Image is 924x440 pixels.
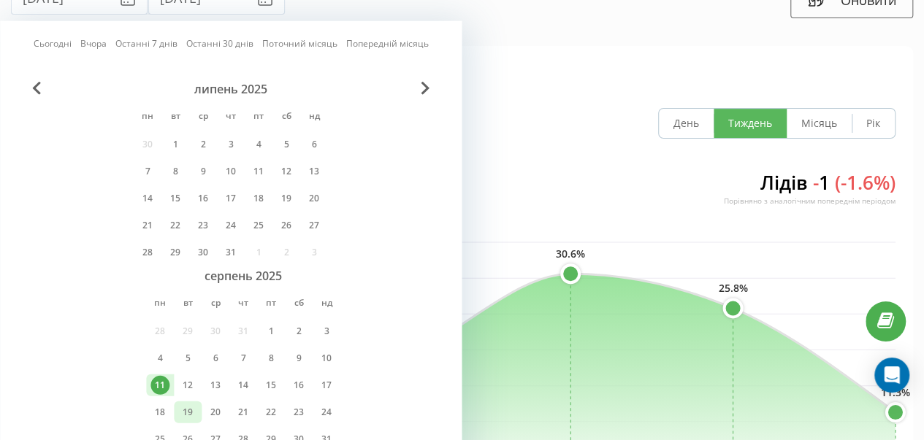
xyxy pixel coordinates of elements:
[277,216,296,235] div: 26
[317,322,336,341] div: 3
[80,36,107,50] a: Вчора
[194,135,213,154] div: 2
[138,243,157,262] div: 28
[346,36,429,50] a: Попередній місяць
[852,109,895,138] button: Рік
[305,216,324,235] div: 27
[202,347,229,369] div: ср 6 серп 2025 р.
[289,403,308,422] div: 23
[289,376,308,395] div: 16
[272,134,300,155] div: сб 5 лип 2025 р.
[288,293,310,315] abbr: субота
[245,134,272,155] div: пт 4 лип 2025 р.
[202,374,229,396] div: ср 13 серп 2025 р.
[217,161,245,182] div: чт 10 лип 2025 р.
[232,293,254,315] abbr: четвер
[189,215,217,236] div: ср 23 лип 2025 р.
[300,188,328,209] div: нд 20 лип 2025 р.
[164,107,186,128] abbr: вівторок
[835,169,896,196] span: ( - 1.6 %)
[189,188,217,209] div: ср 16 лип 2025 р.
[34,36,72,50] a: Сьогодні
[150,376,169,395] div: 11
[186,36,253,50] a: Останні 30 днів
[305,135,324,154] div: 6
[300,215,328,236] div: нд 27 лип 2025 р.
[150,349,169,368] div: 4
[138,189,157,208] div: 14
[272,188,300,209] div: сб 19 лип 2025 р.
[115,36,177,50] a: Останні 7 днів
[261,403,280,422] div: 22
[166,243,185,262] div: 29
[289,322,308,341] div: 2
[138,216,157,235] div: 21
[174,401,202,423] div: вт 19 серп 2025 р.
[285,347,313,369] div: сб 9 серп 2025 р.
[249,135,268,154] div: 4
[257,374,285,396] div: пт 15 серп 2025 р.
[166,189,185,208] div: 15
[313,401,340,423] div: нд 24 серп 2025 р.
[556,247,585,260] text: 30.6%
[206,403,225,422] div: 20
[285,401,313,423] div: сб 23 серп 2025 р.
[166,135,185,154] div: 1
[166,216,185,235] div: 22
[313,347,340,369] div: нд 10 серп 2025 р.
[277,162,296,181] div: 12
[714,109,787,138] button: Тиждень
[161,161,189,182] div: вт 8 лип 2025 р.
[194,243,213,262] div: 30
[146,374,174,396] div: пн 11 серп 2025 р.
[134,242,161,263] div: пн 28 лип 2025 р.
[194,189,213,208] div: 16
[249,162,268,181] div: 11
[718,281,747,295] text: 25.8%
[257,347,285,369] div: пт 8 серп 2025 р.
[249,216,268,235] div: 25
[277,189,296,208] div: 19
[217,215,245,236] div: чт 24 лип 2025 р.
[316,293,337,315] abbr: неділя
[659,109,714,138] button: День
[881,385,910,399] text: 11.3%
[150,403,169,422] div: 18
[189,242,217,263] div: ср 30 лип 2025 р.
[285,320,313,342] div: сб 2 серп 2025 р.
[234,349,253,368] div: 7
[262,36,337,50] a: Поточний місяць
[277,135,296,154] div: 5
[206,376,225,395] div: 13
[217,242,245,263] div: чт 31 лип 2025 р.
[724,169,896,219] div: Лідів 1
[189,134,217,155] div: ср 2 лип 2025 р.
[220,107,242,128] abbr: четвер
[874,358,909,393] div: Open Intercom Messenger
[275,107,297,128] abbr: субота
[146,347,174,369] div: пн 4 серп 2025 р.
[149,293,171,315] abbr: понеділок
[229,374,257,396] div: чт 14 серп 2025 р.
[261,322,280,341] div: 1
[178,376,197,395] div: 12
[189,161,217,182] div: ср 9 лип 2025 р.
[300,161,328,182] div: нд 13 лип 2025 р.
[260,293,282,315] abbr: п’ятниця
[787,109,852,138] button: Місяць
[161,188,189,209] div: вт 15 лип 2025 р.
[272,215,300,236] div: сб 26 лип 2025 р.
[217,188,245,209] div: чт 17 лип 2025 р.
[161,242,189,263] div: вт 29 лип 2025 р.
[138,162,157,181] div: 7
[229,401,257,423] div: чт 21 серп 2025 р.
[178,349,197,368] div: 5
[221,243,240,262] div: 31
[257,401,285,423] div: пт 22 серп 2025 р.
[248,107,270,128] abbr: п’ятниця
[229,347,257,369] div: чт 7 серп 2025 р.
[303,107,325,128] abbr: неділя
[813,169,819,196] span: -
[194,216,213,235] div: 23
[245,161,272,182] div: пт 11 лип 2025 р.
